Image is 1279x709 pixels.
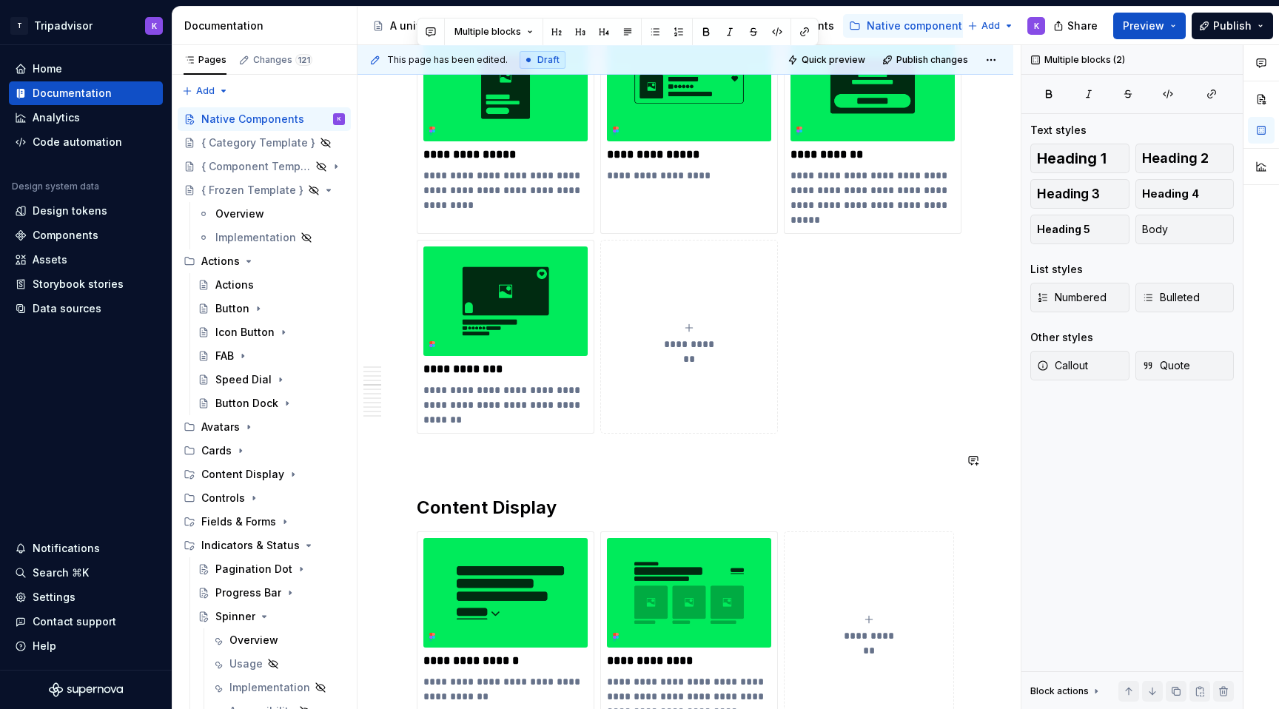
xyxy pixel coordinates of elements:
a: Documentation [9,81,163,105]
div: Settings [33,590,75,605]
a: Analytics [9,106,163,130]
button: Share [1046,13,1107,39]
div: T [10,17,28,35]
div: Icon Button [215,325,275,340]
div: Page tree [366,11,960,41]
button: Add [178,81,233,101]
button: Heading 2 [1135,144,1235,173]
img: d21d82f3-cb0b-4a21-a1a4-199db81818a6.png [790,32,955,141]
div: A unified system for every journey. [390,19,512,33]
a: Usage [206,652,351,676]
span: Multiple blocks [454,26,521,38]
button: Quote [1135,351,1235,380]
div: Native components [867,19,968,33]
div: Progress Bar [215,585,281,600]
a: Storybook stories [9,272,163,296]
a: Actions [192,273,351,297]
span: Quick preview [802,54,865,66]
button: Multiple blocks [448,21,540,42]
div: Overview [215,206,264,221]
div: Spinner [215,609,255,624]
button: Bulleted [1135,283,1235,312]
span: Heading 2 [1142,151,1209,166]
div: Search ⌘K [33,565,89,580]
div: Documentation [184,19,351,33]
div: Block actions [1030,681,1102,702]
div: Design system data [12,181,99,192]
span: Draft [537,54,560,66]
span: This page has been edited. [387,54,508,66]
div: Documentation [33,86,112,101]
div: { Frozen Template } [201,183,303,198]
a: Pagination Dot [192,557,351,581]
div: Contact support [33,614,116,629]
span: Heading 4 [1142,187,1199,201]
svg: Supernova Logo [49,682,123,697]
span: Preview [1123,19,1164,33]
div: Indicators & Status [201,538,300,553]
a: Button Dock [192,392,351,415]
span: Heading 3 [1037,187,1100,201]
img: dcfa100c-c1b0-4e12-9847-a4bf81f800ed.png [423,246,588,356]
button: Help [9,634,163,658]
div: Fields & Forms [178,510,351,534]
div: Pagination Dot [215,562,292,577]
a: Home [9,57,163,81]
a: Implementation [192,226,351,249]
div: Cards [178,439,351,463]
button: Publish changes [878,50,975,70]
div: Design tokens [33,204,107,218]
span: Heading 5 [1037,222,1090,237]
button: Heading 4 [1135,179,1235,209]
div: Native Components [201,112,304,127]
div: Text styles [1030,123,1087,138]
div: Speed Dial [215,372,272,387]
button: Callout [1030,351,1129,380]
div: Usage [229,656,263,671]
a: A unified system for every journey. [366,14,518,38]
a: Overview [192,202,351,226]
button: Body [1135,215,1235,244]
div: K [338,112,341,127]
a: Button [192,297,351,320]
img: fb05656c-ca4d-4adf-a0f3-8fd1c088d523.png [607,538,771,648]
div: Button [215,301,249,316]
button: Publish [1192,13,1273,39]
div: Content Display [178,463,351,486]
span: Bulleted [1142,290,1200,305]
div: K [152,20,157,32]
button: Search ⌘K [9,561,163,585]
div: Actions [178,249,351,273]
div: Implementation [215,230,296,245]
a: Native components [843,14,974,38]
div: Components [33,228,98,243]
button: Quick preview [783,50,872,70]
a: { Frozen Template } [178,178,351,202]
div: Content Display [201,467,284,482]
span: Add [981,20,1000,32]
div: Pages [184,54,226,66]
button: Heading 1 [1030,144,1129,173]
div: Indicators & Status [178,534,351,557]
div: List styles [1030,262,1083,277]
div: Home [33,61,62,76]
span: Body [1142,222,1168,237]
a: { Category Template } [178,131,351,155]
button: Numbered [1030,283,1129,312]
div: K [1034,20,1039,32]
span: Add [196,85,215,97]
div: { Component Template } [201,159,311,174]
a: Design tokens [9,199,163,223]
div: Actions [201,254,240,269]
button: TTripadvisorK [3,10,169,41]
span: Heading 1 [1037,151,1107,166]
img: 765ecb5f-a921-4bf5-bc53-6a6b7df2edd6.png [423,538,588,648]
button: Contact support [9,610,163,634]
h2: Content Display [417,496,954,520]
div: Overview [229,633,278,648]
span: Quote [1142,358,1190,373]
div: Notifications [33,541,100,556]
span: Publish [1213,19,1252,33]
a: Code automation [9,130,163,154]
